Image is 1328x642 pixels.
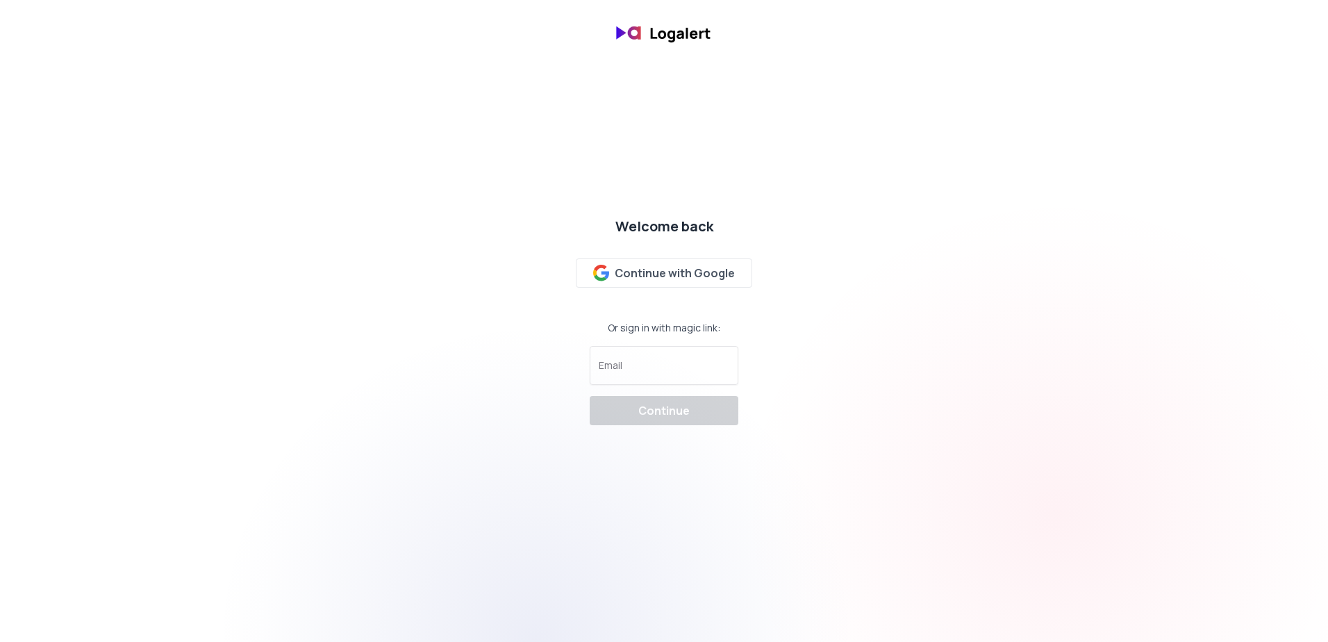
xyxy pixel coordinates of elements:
[615,217,713,236] div: Welcome back
[599,365,729,379] input: Email
[590,396,738,425] button: Continue
[608,17,720,49] img: banner logo
[593,265,736,281] div: Continue with Google
[638,402,690,419] div: Continue
[576,258,753,288] button: Continue with Google
[608,321,720,335] div: Or sign in with magic link:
